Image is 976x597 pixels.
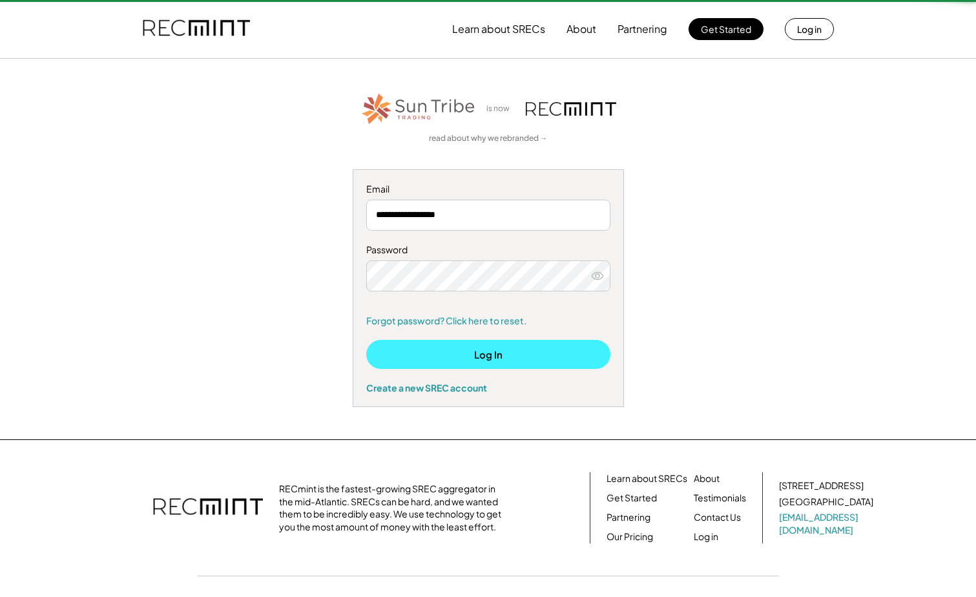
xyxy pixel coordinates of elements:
[452,16,545,42] button: Learn about SRECs
[618,16,667,42] button: Partnering
[360,91,477,127] img: STT_Horizontal_Logo%2B-%2BColor.png
[526,102,616,116] img: recmint-logotype%403x.png
[429,133,548,144] a: read about why we rebranded →
[785,18,834,40] button: Log in
[279,483,508,533] div: RECmint is the fastest-growing SREC aggregator in the mid-Atlantic. SRECs can be hard, and we wan...
[607,472,687,485] a: Learn about SRECs
[607,511,650,524] a: Partnering
[366,244,610,257] div: Password
[607,530,653,543] a: Our Pricing
[694,472,720,485] a: About
[779,511,876,536] a: [EMAIL_ADDRESS][DOMAIN_NAME]
[566,16,596,42] button: About
[366,382,610,393] div: Create a new SREC account
[689,18,763,40] button: Get Started
[694,511,741,524] a: Contact Us
[366,315,610,328] a: Forgot password? Click here to reset.
[366,340,610,369] button: Log In
[366,183,610,196] div: Email
[694,530,718,543] a: Log in
[143,7,250,51] img: recmint-logotype%403x.png
[153,485,263,530] img: recmint-logotype%403x.png
[483,103,519,114] div: is now
[779,496,873,508] div: [GEOGRAPHIC_DATA]
[607,492,657,505] a: Get Started
[779,479,864,492] div: [STREET_ADDRESS]
[694,492,746,505] a: Testimonials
